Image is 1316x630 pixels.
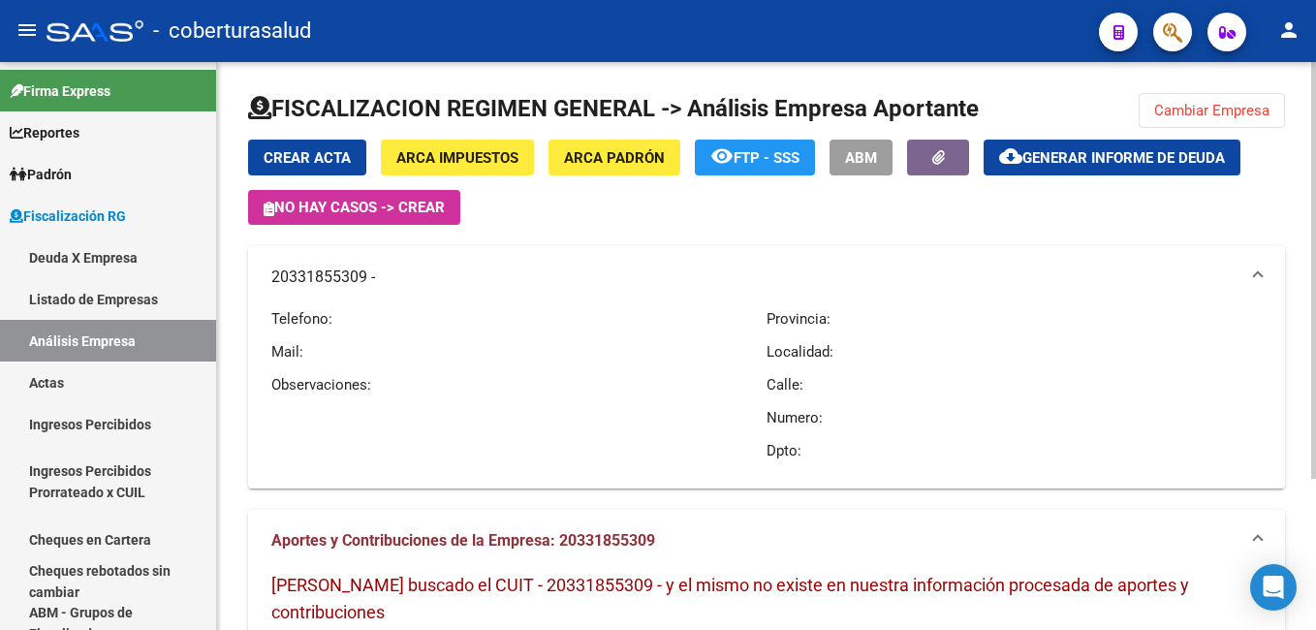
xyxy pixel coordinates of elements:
[248,93,979,124] h1: FISCALIZACION REGIMEN GENERAL -> Análisis Empresa Aportante
[271,531,655,550] span: Aportes y Contribuciones de la Empresa: 20331855309
[10,164,72,185] span: Padrón
[695,140,815,175] button: FTP - SSS
[564,149,665,167] span: ARCA Padrón
[264,149,351,167] span: Crear Acta
[271,575,1189,622] span: [PERSON_NAME] buscado el CUIT - 20331855309 - y el mismo no existe en nuestra información procesa...
[1250,564,1297,611] div: Open Intercom Messenger
[248,510,1285,572] mat-expansion-panel-header: Aportes y Contribuciones de la Empresa: 20331855309
[248,190,460,225] button: No hay casos -> Crear
[767,308,1262,330] p: Provincia:
[1277,18,1300,42] mat-icon: person
[153,10,311,52] span: - coberturasalud
[271,308,767,330] p: Telefono:
[10,80,110,102] span: Firma Express
[271,267,1238,288] mat-panel-title: 20331855309 -
[248,308,1285,488] div: 20331855309 -
[734,149,799,167] span: FTP - SSS
[10,122,79,143] span: Reportes
[830,140,893,175] button: ABM
[548,140,680,175] button: ARCA Padrón
[16,18,39,42] mat-icon: menu
[767,440,1262,461] p: Dpto:
[767,407,1262,428] p: Numero:
[1022,149,1225,167] span: Generar informe de deuda
[271,341,767,362] p: Mail:
[767,341,1262,362] p: Localidad:
[1154,102,1269,119] span: Cambiar Empresa
[396,149,518,167] span: ARCA Impuestos
[248,140,366,175] button: Crear Acta
[381,140,534,175] button: ARCA Impuestos
[1139,93,1285,128] button: Cambiar Empresa
[248,246,1285,308] mat-expansion-panel-header: 20331855309 -
[710,144,734,168] mat-icon: remove_red_eye
[845,149,877,167] span: ABM
[264,199,445,216] span: No hay casos -> Crear
[10,205,126,227] span: Fiscalización RG
[984,140,1240,175] button: Generar informe de deuda
[999,144,1022,168] mat-icon: cloud_download
[767,374,1262,395] p: Calle:
[271,374,767,395] p: Observaciones:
